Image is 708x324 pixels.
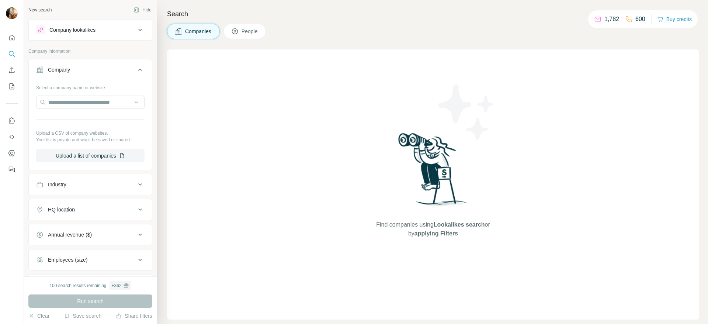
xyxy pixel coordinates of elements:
p: 600 [635,15,645,24]
button: My lists [6,80,18,93]
div: + 362 [112,282,122,289]
img: Avatar [6,7,18,19]
div: Select a company name or website [36,82,145,91]
button: Use Surfe on LinkedIn [6,114,18,127]
button: Enrich CSV [6,63,18,77]
span: Lookalikes search [434,221,485,228]
span: applying Filters [414,230,458,237]
button: Industry [29,176,152,193]
div: 100 search results remaining [49,281,131,290]
p: Your list is private and won't be saved or shared. [36,137,145,143]
button: Buy credits [657,14,692,24]
div: Industry [48,181,66,188]
button: Hide [128,4,157,15]
button: Annual revenue ($) [29,226,152,244]
button: Clear [28,312,49,320]
div: Employees (size) [48,256,87,263]
div: Company [48,66,70,73]
button: Use Surfe API [6,130,18,144]
span: People [242,28,258,35]
div: Company lookalikes [49,26,96,34]
div: New search [28,7,52,13]
img: Surfe Illustration - Stars [433,79,500,145]
button: Dashboard [6,147,18,160]
button: Share filters [116,312,152,320]
button: Feedback [6,163,18,176]
button: Company lookalikes [29,21,152,39]
button: Employees (size) [29,251,152,269]
p: Upload a CSV of company websites. [36,130,145,137]
h4: Search [167,9,699,19]
span: Companies [185,28,212,35]
img: Surfe Illustration - Woman searching with binoculars [395,131,472,213]
button: Upload a list of companies [36,149,145,162]
div: HQ location [48,206,75,213]
div: Annual revenue ($) [48,231,92,238]
span: Find companies using or by [374,220,492,238]
button: Save search [64,312,101,320]
p: 1,782 [604,15,619,24]
button: HQ location [29,201,152,218]
button: Company [29,61,152,82]
button: Search [6,47,18,61]
button: Quick start [6,31,18,44]
button: Technologies [29,276,152,294]
p: Company information [28,48,152,55]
